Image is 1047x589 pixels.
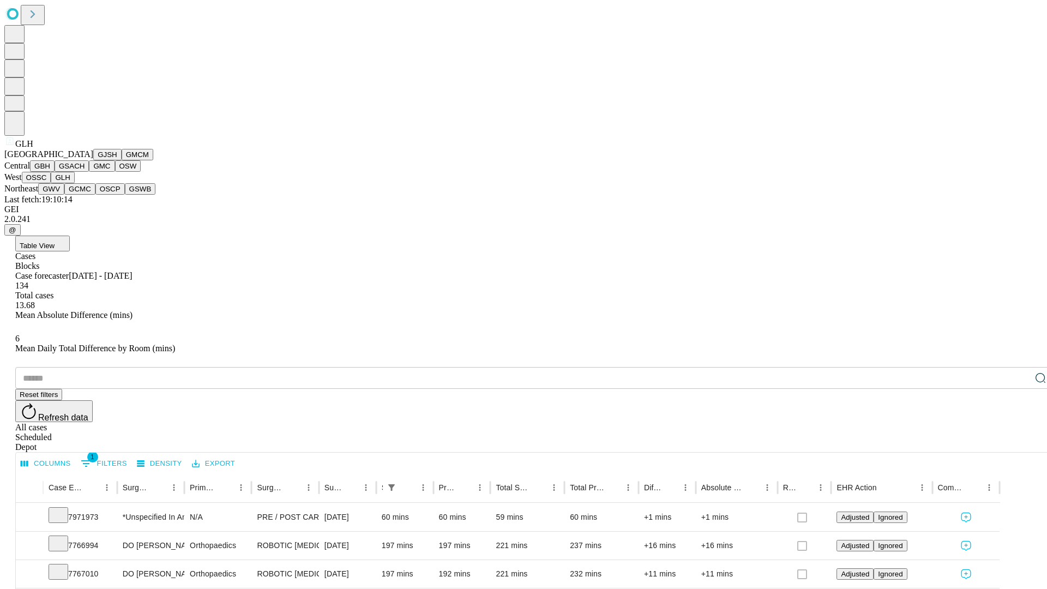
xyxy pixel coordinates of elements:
[4,195,73,204] span: Last fetch: 19:10:14
[15,300,35,310] span: 13.68
[21,537,38,556] button: Expand
[15,334,20,343] span: 6
[20,242,55,250] span: Table View
[496,483,530,492] div: Total Scheduled Duration
[966,480,982,495] button: Sort
[744,480,760,495] button: Sort
[570,503,633,531] div: 60 mins
[21,508,38,527] button: Expand
[496,532,559,560] div: 221 mins
[190,560,246,588] div: Orthopaedics
[400,480,416,495] button: Sort
[257,483,284,492] div: Surgery Name
[20,390,58,399] span: Reset filters
[89,160,115,172] button: GMC
[15,271,69,280] span: Case forecaster
[914,480,930,495] button: Menu
[570,483,604,492] div: Total Predicted Duration
[4,161,30,170] span: Central
[938,483,965,492] div: Comments
[663,480,678,495] button: Sort
[123,560,179,588] div: DO [PERSON_NAME] [PERSON_NAME]
[4,205,1043,214] div: GEI
[841,542,869,550] span: Adjusted
[382,503,428,531] div: 60 mins
[760,480,775,495] button: Menu
[496,503,559,531] div: 59 mins
[382,532,428,560] div: 197 mins
[84,480,99,495] button: Sort
[531,480,546,495] button: Sort
[701,532,772,560] div: +16 mins
[4,224,21,236] button: @
[4,172,22,182] span: West
[644,503,690,531] div: +1 mins
[878,570,902,578] span: Ignored
[841,513,869,521] span: Adjusted
[78,455,130,472] button: Show filters
[439,483,456,492] div: Predicted In Room Duration
[384,480,399,495] div: 1 active filter
[64,183,95,195] button: GCMC
[382,483,383,492] div: Scheduled In Room Duration
[439,503,485,531] div: 60 mins
[678,480,693,495] button: Menu
[55,160,89,172] button: GSACH
[4,149,93,159] span: [GEOGRAPHIC_DATA]
[837,483,876,492] div: EHR Action
[9,226,16,234] span: @
[701,560,772,588] div: +11 mins
[878,542,902,550] span: Ignored
[134,455,185,472] button: Density
[324,483,342,492] div: Surgery Date
[15,389,62,400] button: Reset filters
[621,480,636,495] button: Menu
[701,503,772,531] div: +1 mins
[15,236,70,251] button: Table View
[457,480,472,495] button: Sort
[218,480,233,495] button: Sort
[878,513,902,521] span: Ignored
[99,480,115,495] button: Menu
[416,480,431,495] button: Menu
[878,480,893,495] button: Sort
[301,480,316,495] button: Menu
[837,512,874,523] button: Adjusted
[472,480,488,495] button: Menu
[324,503,371,531] div: [DATE]
[570,560,633,588] div: 232 mins
[570,532,633,560] div: 237 mins
[257,560,313,588] div: ROBOTIC [MEDICAL_DATA] TOTAL HIP
[358,480,374,495] button: Menu
[18,455,74,472] button: Select columns
[15,310,133,320] span: Mean Absolute Difference (mins)
[257,503,313,531] div: PRE / POST CARE
[49,483,83,492] div: Case Epic Id
[874,568,907,580] button: Ignored
[15,139,33,148] span: GLH
[95,183,125,195] button: OSCP
[151,480,166,495] button: Sort
[324,532,371,560] div: [DATE]
[15,281,28,290] span: 134
[257,532,313,560] div: ROBOTIC [MEDICAL_DATA] TOTAL HIP
[123,532,179,560] div: DO [PERSON_NAME] [PERSON_NAME]
[324,560,371,588] div: [DATE]
[644,532,690,560] div: +16 mins
[837,540,874,551] button: Adjusted
[123,503,179,531] div: *Unspecified In And Out Surgery Glh
[644,560,690,588] div: +11 mins
[4,214,1043,224] div: 2.0.241
[798,480,813,495] button: Sort
[21,565,38,584] button: Expand
[115,160,141,172] button: OSW
[15,291,53,300] span: Total cases
[38,183,64,195] button: GWV
[841,570,869,578] span: Adjusted
[813,480,828,495] button: Menu
[982,480,997,495] button: Menu
[343,480,358,495] button: Sort
[439,532,485,560] div: 197 mins
[15,400,93,422] button: Refresh data
[384,480,399,495] button: Show filters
